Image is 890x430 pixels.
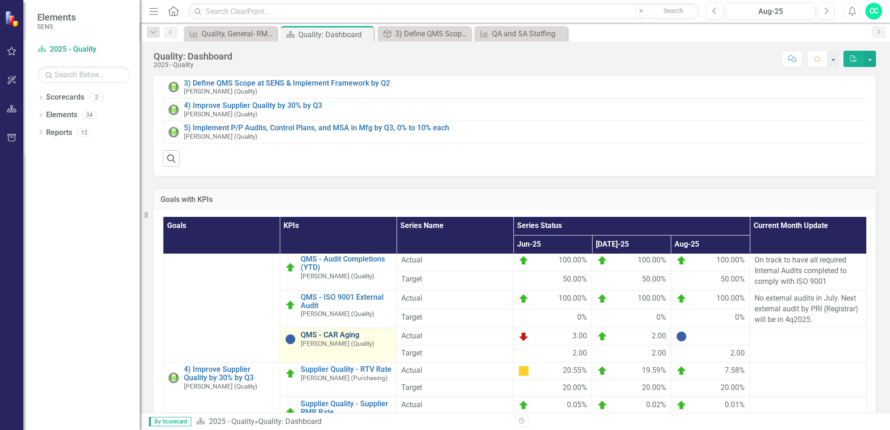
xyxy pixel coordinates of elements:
img: On Target [285,262,296,273]
td: Double-Click to Edit [592,345,671,363]
td: Double-Click to Edit [513,380,592,397]
img: On Target [518,400,529,411]
span: 0% [656,312,666,323]
div: Quality: Dashboard [154,51,232,61]
input: Search Below... [37,67,130,83]
td: Double-Click to Edit [671,328,749,345]
td: Double-Click to Edit [592,328,671,345]
td: Double-Click to Edit [592,380,671,397]
span: Target [401,383,508,393]
span: 2.00 [652,331,666,342]
img: Green: On Track [168,372,179,383]
span: 100.00% [559,255,587,266]
td: Double-Click to Edit [671,290,749,309]
div: 3) Define QMS Scope at SENS & Implement Framework by Q2 [395,28,468,40]
a: QA and SA Staffing [477,28,565,40]
a: 4) Improve Supplier Quality by 30% by Q3 [184,365,275,382]
button: CC [865,3,882,20]
td: Double-Click to Edit [750,328,867,363]
td: Double-Click to Edit [513,345,592,363]
small: [PERSON_NAME] (Quality) [301,273,374,280]
a: QMS - ISO 9001 External Audit [301,293,392,309]
img: On Target [676,365,687,376]
span: 0.05% [567,400,587,411]
td: Double-Click to Edit [671,363,749,380]
img: On Target [597,293,608,304]
td: Double-Click to Edit [513,309,592,328]
td: Double-Click to Edit [513,290,592,309]
span: 20.00% [563,383,587,393]
td: Double-Click to Edit [750,290,867,328]
span: 20.00% [721,383,745,393]
td: Double-Click to Edit [750,252,867,290]
h3: Goals with KPIs [161,195,869,204]
td: Double-Click to Edit [592,252,671,271]
a: QMS - Audit Completions (YTD) [301,255,392,271]
span: 20.55% [563,365,587,376]
small: [PERSON_NAME] (Quality) [184,383,257,390]
a: 2025 - Quality [37,44,130,55]
span: Actual [401,293,508,304]
td: Double-Click to Edit [671,345,749,363]
span: Actual [401,400,508,410]
img: On Target [518,293,529,304]
img: On Target [518,255,529,266]
div: Quality, General- RMR Cycle Time [202,28,275,40]
a: Elements [46,110,77,121]
div: Quality: Dashboard [258,417,322,426]
td: Double-Click to Edit [513,328,592,345]
button: Search [650,5,697,18]
div: 2 [89,94,104,101]
td: Double-Click to Edit [671,380,749,397]
small: [PERSON_NAME] (Quality) [184,111,257,118]
small: [PERSON_NAME] (Quality) [184,133,257,140]
div: » [196,417,508,427]
small: SENS [37,23,76,30]
a: Supplier Quality - Supplier RMR Rate [301,400,392,416]
div: QA and SA Staffing [492,28,565,40]
div: Aug-25 [729,6,812,17]
span: 2.00 [573,348,587,359]
span: Target [401,348,508,359]
span: 7.58% [725,365,745,376]
td: Double-Click to Edit [592,397,671,414]
button: Aug-25 [726,3,815,20]
a: QMS - CAR Aging [301,331,392,339]
td: Double-Click to Edit [592,363,671,380]
td: Double-Click to Edit Right Click for Context Menu [280,363,397,397]
a: 3) Define QMS Scope at SENS & Implement Framework by Q2 [380,28,468,40]
td: Double-Click to Edit [513,363,592,380]
span: Actual [401,255,508,266]
img: On Target [676,400,687,411]
img: Green: On Track [168,81,179,93]
a: Quality, General- RMR Cycle Time [186,28,275,40]
img: ClearPoint Strategy [5,11,21,27]
img: On Target [285,368,296,379]
small: [PERSON_NAME] (Quality) [184,88,257,95]
img: On Target [285,407,296,418]
div: Quality: Dashboard [298,29,371,40]
td: Double-Click to Edit [671,309,749,328]
span: Elements [37,12,76,23]
td: Double-Click to Edit [671,252,749,271]
div: 2025 - Quality [154,61,232,68]
img: On Target [597,365,608,376]
a: Supplier Quality - RTV Rate [301,365,392,374]
div: 12 [77,128,92,136]
img: On Target [676,293,687,304]
td: Double-Click to Edit [592,309,671,328]
span: 100.00% [638,293,666,304]
img: On Target [597,400,608,411]
span: 0.01% [725,400,745,411]
td: Double-Click to Edit [671,271,749,290]
img: On Target [597,331,608,342]
img: On Target [597,255,608,266]
span: 3.00 [573,331,587,342]
td: Double-Click to Edit Right Click for Context Menu [280,290,397,328]
img: Green: On Track [168,127,179,138]
td: Double-Click to Edit [592,290,671,309]
span: Actual [401,331,508,342]
span: 50.00% [721,274,745,285]
span: 0% [577,312,587,323]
